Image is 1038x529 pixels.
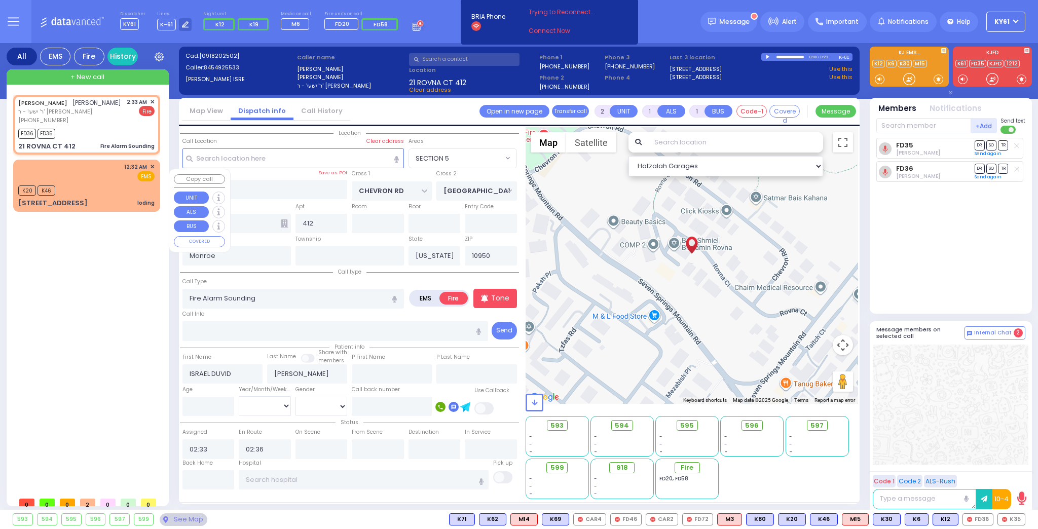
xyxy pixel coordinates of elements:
[873,475,896,487] button: Code 1
[295,386,315,394] label: Gender
[594,448,597,456] span: -
[650,517,655,522] img: red-radio-icon.svg
[971,118,997,133] button: +Add
[40,15,107,28] img: Logo
[746,513,774,525] div: BLS
[1000,117,1025,125] span: Send text
[7,48,37,65] div: All
[610,105,638,118] button: UNIT
[745,421,759,431] span: 596
[657,105,685,118] button: ALS
[182,106,231,116] a: Map View
[100,142,155,150] div: Fire Alarm Sounding
[134,514,154,525] div: 599
[174,206,209,218] button: ALS
[962,513,993,525] div: FD36
[896,172,940,180] span: Abraham Altman
[829,73,852,82] a: Use this
[110,514,129,525] div: 597
[174,236,225,247] button: COVERED
[820,51,829,63] div: 0:21
[789,448,792,456] span: -
[873,513,901,525] div: K30
[295,203,305,211] label: Apt
[897,475,922,487] button: Code 2
[182,428,207,436] label: Assigned
[539,62,589,70] label: [PHONE_NUMBER]
[186,75,294,84] label: [PERSON_NAME] ISRE
[204,63,239,71] span: 8454925533
[281,219,288,228] span: Other building occupants
[529,440,532,448] span: -
[724,433,727,440] span: -
[182,137,217,145] label: Call Location
[594,440,597,448] span: -
[839,53,852,61] div: K-61
[18,185,36,196] span: K20
[659,448,662,456] span: -
[474,387,509,395] label: Use Callback
[120,11,145,17] label: Dispatcher
[439,292,468,305] label: Fire
[769,105,800,118] button: Covered
[295,235,321,243] label: Township
[975,174,1002,180] a: Send again
[121,499,136,506] span: 0
[324,11,401,17] label: Fire units on call
[878,103,916,115] button: Members
[366,137,404,145] label: Clear address
[681,463,693,473] span: Fire
[833,371,853,392] button: Drag Pegman onto the map to open Street View
[615,421,629,431] span: 594
[352,386,400,394] label: Call back number
[182,459,213,467] label: Back Home
[409,428,439,436] label: Destination
[717,513,742,525] div: ALS
[18,198,88,208] div: [STREET_ADDRESS]
[896,165,913,172] a: FD36
[335,20,349,28] span: FD20
[998,140,1008,150] span: TR
[352,428,383,436] label: From Scene
[876,118,971,133] input: Search member
[174,220,209,233] button: BUS
[182,148,404,168] input: Search location here
[293,106,350,116] a: Call History
[594,482,650,490] div: -
[967,517,972,522] img: red-radio-icon.svg
[80,499,95,506] span: 2
[539,83,589,90] label: [PHONE_NUMBER]
[986,164,996,173] span: SO
[528,391,562,404] img: Google
[239,386,291,394] div: Year/Month/Week/Day
[1000,125,1017,135] label: Turn off text
[329,343,369,351] span: Patient info
[659,433,662,440] span: -
[137,199,155,207] div: loding
[150,98,155,106] span: ✕
[416,154,449,164] span: SECTION 5
[529,8,609,17] span: Trying to Reconnect...
[70,72,104,82] span: + New call
[708,18,716,25] img: message.svg
[610,513,642,525] div: FD46
[905,513,929,525] div: K6
[297,53,405,62] label: Caller name
[531,132,566,153] button: Show street map
[965,326,1025,339] button: Internal Chat 2
[529,490,532,498] span: -
[137,171,155,181] span: EMS
[333,268,366,276] span: Call type
[186,63,294,72] label: Caller:
[479,105,549,118] a: Open in new page
[955,60,968,67] a: K61
[789,440,792,448] span: -
[409,66,536,74] label: Location
[818,51,820,63] div: /
[683,235,700,266] div: ISRAEL DUVID TEITELBAUM
[975,150,1002,157] a: Send again
[594,490,650,498] div: -
[659,475,715,482] div: FD20, FD58
[552,105,589,118] button: Transfer call
[810,513,838,525] div: BLS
